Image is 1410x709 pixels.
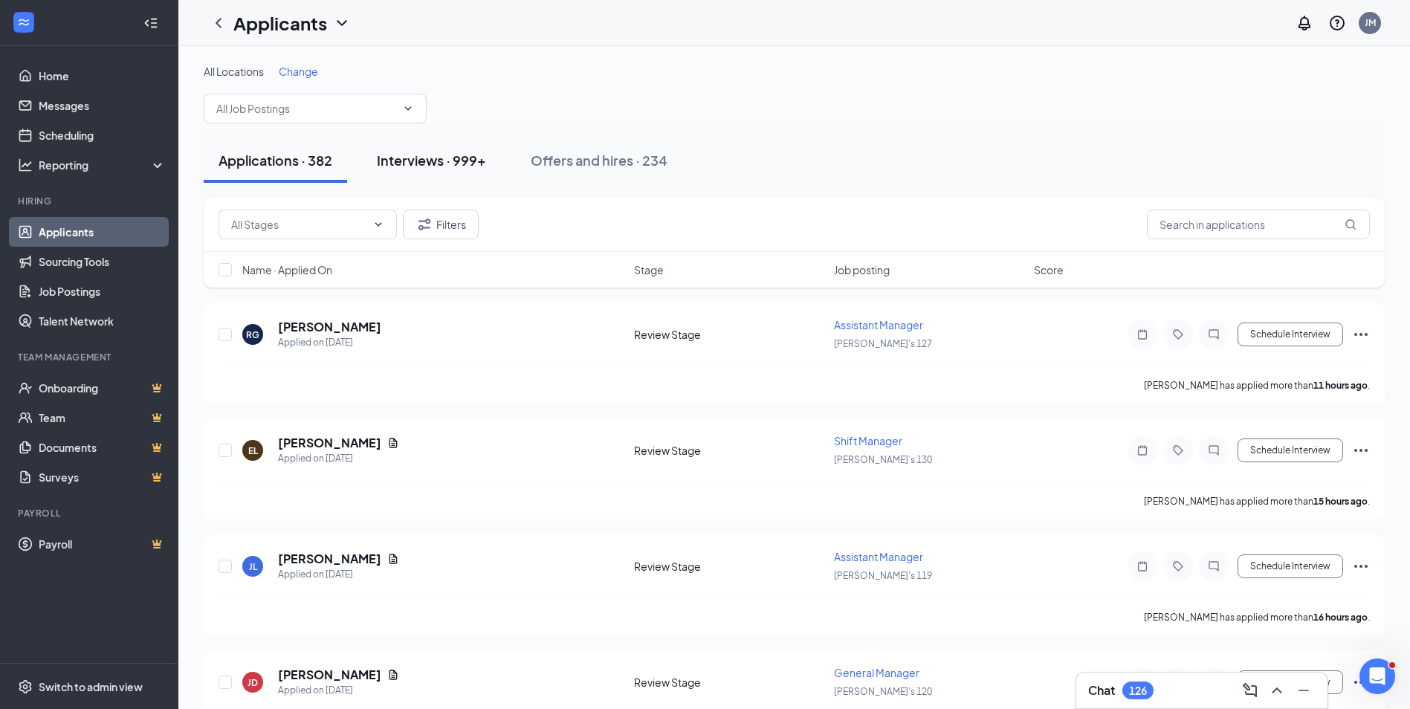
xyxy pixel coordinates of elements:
[278,683,399,698] div: Applied on [DATE]
[387,669,399,681] svg: Document
[1352,441,1370,459] svg: Ellipses
[1134,328,1151,340] svg: Note
[278,435,381,451] h5: [PERSON_NAME]
[1238,438,1343,462] button: Schedule Interview
[246,328,259,341] div: RG
[18,507,163,519] div: Payroll
[415,216,433,233] svg: Filter
[1144,611,1370,624] p: [PERSON_NAME] has applied more than .
[1238,679,1262,702] button: ComposeMessage
[279,65,318,78] span: Change
[1034,262,1064,277] span: Score
[1295,682,1313,699] svg: Minimize
[834,686,932,697] span: [PERSON_NAME]'s 120
[1134,560,1151,572] svg: Note
[233,10,327,36] h1: Applicants
[1352,673,1370,691] svg: Ellipses
[18,158,33,172] svg: Analysis
[1238,554,1343,578] button: Schedule Interview
[1205,444,1223,456] svg: ChatInactive
[402,103,414,114] svg: ChevronDown
[216,100,396,117] input: All Job Postings
[1205,560,1223,572] svg: ChatInactive
[39,91,166,120] a: Messages
[143,16,158,30] svg: Collapse
[39,120,166,150] a: Scheduling
[634,327,825,342] div: Review Stage
[1265,679,1289,702] button: ChevronUp
[18,679,33,694] svg: Settings
[1241,682,1259,699] svg: ComposeMessage
[634,559,825,574] div: Review Stage
[834,570,932,581] span: [PERSON_NAME]'s 119
[1169,560,1187,572] svg: Tag
[278,667,381,683] h5: [PERSON_NAME]
[634,262,664,277] span: Stage
[1169,444,1187,456] svg: Tag
[372,218,384,230] svg: ChevronDown
[1313,612,1368,623] b: 16 hours ago
[219,151,332,169] div: Applications · 382
[39,158,166,172] div: Reporting
[834,666,919,679] span: General Manager
[248,444,258,457] div: EL
[1352,326,1370,343] svg: Ellipses
[1359,658,1395,694] iframe: Intercom live chat
[834,454,932,465] span: [PERSON_NAME]’s 130
[1169,328,1187,340] svg: Tag
[18,351,163,363] div: Team Management
[18,195,163,207] div: Hiring
[1352,557,1370,575] svg: Ellipses
[1296,14,1313,32] svg: Notifications
[1238,323,1343,346] button: Schedule Interview
[242,262,332,277] span: Name · Applied On
[834,262,890,277] span: Job posting
[39,462,166,492] a: SurveysCrown
[1134,444,1151,456] svg: Note
[39,679,143,694] div: Switch to admin view
[1328,14,1346,32] svg: QuestionInfo
[333,14,351,32] svg: ChevronDown
[16,15,31,30] svg: WorkstreamLogo
[1088,682,1115,699] h3: Chat
[39,61,166,91] a: Home
[634,443,825,458] div: Review Stage
[387,437,399,449] svg: Document
[1313,496,1368,507] b: 15 hours ago
[834,434,902,447] span: Shift Manager
[210,14,227,32] svg: ChevronLeft
[249,560,257,573] div: JL
[248,676,258,689] div: JD
[377,151,486,169] div: Interviews · 999+
[39,247,166,276] a: Sourcing Tools
[834,318,923,331] span: Assistant Manager
[1345,218,1356,230] svg: MagnifyingGlass
[1144,379,1370,392] p: [PERSON_NAME] has applied more than .
[204,65,264,78] span: All Locations
[278,567,399,582] div: Applied on [DATE]
[1313,380,1368,391] b: 11 hours ago
[1144,495,1370,508] p: [PERSON_NAME] has applied more than .
[387,553,399,565] svg: Document
[1268,682,1286,699] svg: ChevronUp
[1147,210,1370,239] input: Search in applications
[1205,328,1223,340] svg: ChatInactive
[39,529,166,559] a: PayrollCrown
[834,550,923,563] span: Assistant Manager
[278,551,381,567] h5: [PERSON_NAME]
[39,217,166,247] a: Applicants
[1365,16,1376,29] div: JM
[403,210,479,239] button: Filter Filters
[1129,684,1147,697] div: 126
[39,306,166,336] a: Talent Network
[39,403,166,433] a: TeamCrown
[39,373,166,403] a: OnboardingCrown
[1238,670,1343,694] button: Schedule Interview
[231,216,366,233] input: All Stages
[278,451,399,466] div: Applied on [DATE]
[39,276,166,306] a: Job Postings
[531,151,667,169] div: Offers and hires · 234
[834,338,932,349] span: [PERSON_NAME]'s 127
[1292,679,1316,702] button: Minimize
